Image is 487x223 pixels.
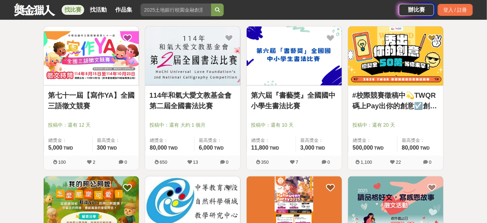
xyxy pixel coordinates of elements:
a: Cover Image [145,26,240,86]
span: TWD [168,146,178,151]
span: 11,800 [251,145,269,151]
span: TWD [63,146,73,151]
a: 第六屆『書藝獎』全國國中小學生書法比賽 [251,90,338,111]
img: Cover Image [44,26,139,85]
input: 2025土地銀行校園金融創意挑戰賽：從你出發 開啟智慧金融新頁 [141,4,211,16]
img: Cover Image [247,26,342,85]
span: TWD [270,146,279,151]
span: 300 [97,145,106,151]
span: 投稿中：還有 大約 1 個月 [149,121,236,129]
a: Cover Image [247,26,342,86]
span: 0 [327,159,330,165]
span: 22 [396,159,401,165]
span: TWD [374,146,384,151]
span: 7 [296,159,298,165]
a: Cover Image [348,26,443,86]
a: 114年和氣大愛文教基金會第二屆全國書法比賽 [149,90,236,111]
span: 3,000 [300,145,314,151]
span: TWD [420,146,430,151]
span: 總獎金： [150,137,190,144]
a: 找比賽 [62,5,84,15]
span: 投稿中：還有 12 天 [48,121,135,129]
span: TWD [107,146,117,151]
span: 最高獎金： [402,137,439,144]
img: Cover Image [348,26,443,85]
span: 100 [58,159,66,165]
span: 13 [193,159,198,165]
span: TWD [214,146,224,151]
a: Cover Image [44,26,139,86]
span: 總獎金： [353,137,393,144]
a: 第七十一屆【寫作YA】全國三語徵文競賽 [48,90,135,111]
img: Cover Image [145,26,240,85]
span: 最高獎金： [199,137,236,144]
span: 650 [160,159,167,165]
div: 登入 / 註冊 [438,4,473,16]
span: 總獎金： [251,137,291,144]
span: 投稿中：還有 10 天 [251,121,338,129]
span: 最高獎金： [300,137,338,144]
span: 最高獎金： [97,137,135,144]
a: #校際競賽徵稿中💫TWQR碼上Pay出你的創意☑️創意特Pay員徵召令🔥短影音、梗圖大賽開跑啦🤩 [352,90,439,111]
span: 80,000 [402,145,419,151]
a: 辦比賽 [399,4,434,16]
span: 0 [429,159,431,165]
span: TWD [316,146,325,151]
span: 500,000 [353,145,373,151]
span: 投稿中：還有 20 天 [352,121,439,129]
span: 350 [261,159,269,165]
span: 1,100 [361,159,372,165]
a: 作品集 [112,5,135,15]
span: 5,000 [48,145,62,151]
span: 0 [226,159,228,165]
span: 總獎金： [48,137,88,144]
span: 80,000 [150,145,167,151]
span: 6,000 [199,145,213,151]
a: 找活動 [87,5,110,15]
span: 2 [93,159,95,165]
span: 0 [124,159,127,165]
